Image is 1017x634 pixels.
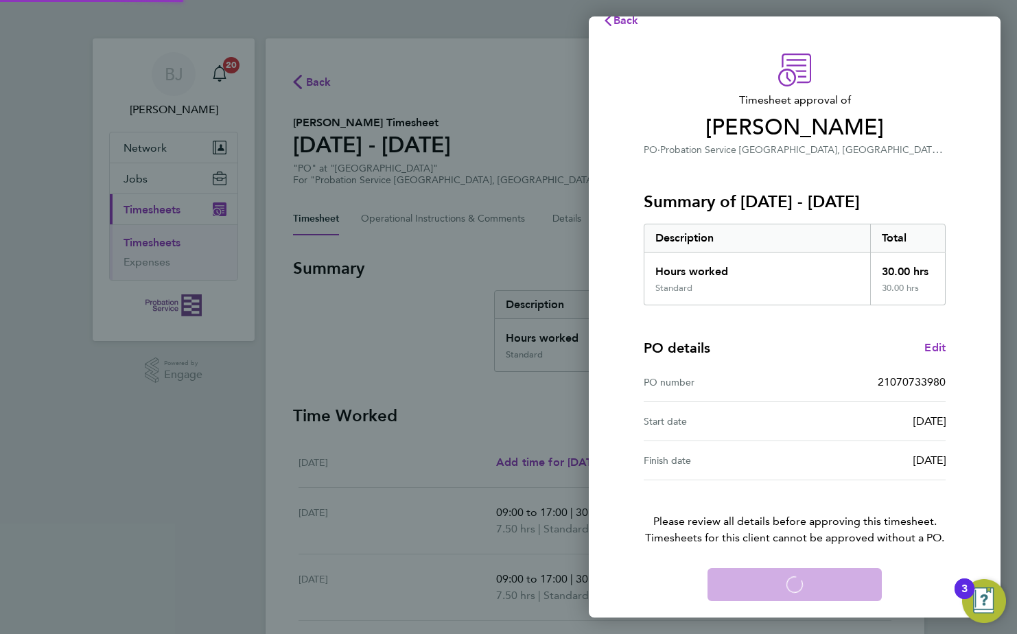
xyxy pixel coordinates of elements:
div: Description [644,224,870,252]
div: PO number [644,374,795,390]
span: Timesheets for this client cannot be approved without a PO. [627,530,962,546]
span: PO [644,144,657,156]
div: [DATE] [795,452,946,469]
button: Back [589,7,653,34]
a: Edit [924,340,946,356]
h4: PO details [644,338,710,357]
span: 21070733980 [878,375,946,388]
div: Start date [644,413,795,430]
span: Back [613,14,639,27]
div: Total [870,224,946,252]
span: Edit [924,341,946,354]
div: Standard [655,283,692,294]
span: Timesheet approval of [644,92,946,108]
div: 30.00 hrs [870,253,946,283]
button: Open Resource Center, 3 new notifications [962,579,1006,623]
p: Please review all details before approving this timesheet. [627,480,962,546]
div: [DATE] [795,413,946,430]
h3: Summary of [DATE] - [DATE] [644,191,946,213]
span: · [657,144,660,156]
span: [PERSON_NAME] [644,114,946,141]
div: 3 [961,589,968,607]
div: Summary of 25 - 31 Aug 2025 [644,224,946,305]
div: Finish date [644,452,795,469]
div: Hours worked [644,253,870,283]
div: 30.00 hrs [870,283,946,305]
